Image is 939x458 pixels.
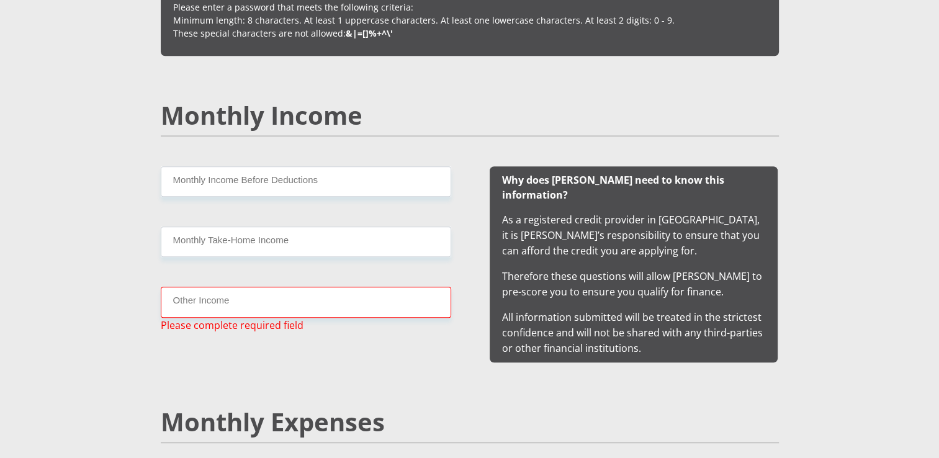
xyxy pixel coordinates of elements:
[161,227,451,257] input: Monthly Take Home Income
[161,287,451,317] input: Other Income
[161,166,451,197] input: Monthly Income Before Deductions
[161,407,779,437] h2: Monthly Expenses
[346,27,393,39] b: &|=[]%+^\'
[502,173,724,202] b: Why does [PERSON_NAME] need to know this information?
[502,173,765,355] span: As a registered credit provider in [GEOGRAPHIC_DATA], it is [PERSON_NAME]’s responsibility to ens...
[173,1,766,40] p: Please enter a password that meets the following criteria: Minimum length: 8 characters. At least...
[161,318,303,333] span: Please complete required field
[161,101,779,130] h2: Monthly Income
